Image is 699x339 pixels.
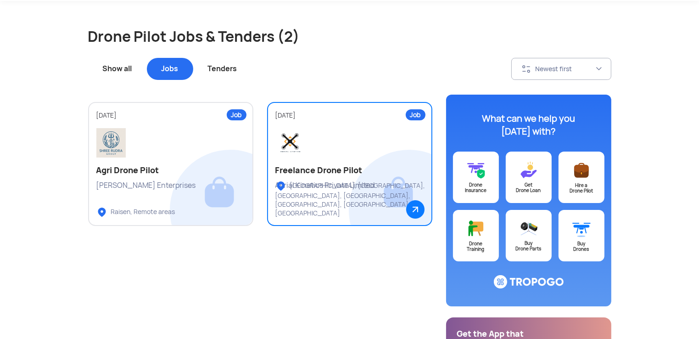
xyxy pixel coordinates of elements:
div: Buy Drones [559,241,604,252]
button: Newest first [511,58,611,80]
div: Drone Insurance [453,182,499,193]
div: Tenders [193,58,252,80]
div: Drone Training [453,241,499,252]
div: Hire a Drone Pilot [559,183,604,194]
img: ic_locationlist.svg [275,181,286,192]
div: Show all [88,58,147,80]
div: [DATE] [96,111,245,120]
div: Buy Drone Parts [506,241,552,252]
div: Job [227,109,246,120]
img: ic_droneparts@3x.svg [520,219,538,237]
a: Hire aDrone Pilot [559,152,604,203]
div: Jobs [147,58,193,80]
h2: Agri Drone Pilot [96,165,245,176]
a: BuyDrones [559,210,604,261]
div: Job [406,109,425,120]
div: Newest first [536,65,595,73]
div: What can we help you [DATE] with? [471,112,586,138]
img: WhatsApp%20Image%202025-07-04%20at%2012.16.19%20AM.jpeg [275,128,305,158]
a: Job[DATE]Agri Drone Pilot[PERSON_NAME] EnterprisesRaisen, Remote areas [88,102,253,226]
img: ic_logo@3x.svg [494,275,564,289]
img: ic_buydrone@3x.svg [572,219,591,238]
a: GetDrone Loan [506,152,552,203]
div: Raisen, Remote areas [96,207,175,218]
img: ic_postajob@3x.svg [572,161,591,180]
a: BuyDrone Parts [506,210,552,261]
div: [PERSON_NAME] Enterprises [96,181,245,191]
img: ic_training@3x.svg [467,219,485,238]
a: DroneTraining [453,210,499,261]
img: ic_locationlist.svg [96,207,107,218]
a: Job[DATE]Freelance Drone PilotAerial Kinetics Private Limited[GEOGRAPHIC_DATA], [GEOGRAPHIC_DATA]... [267,102,432,226]
div: [DATE] [275,111,424,120]
h2: Freelance Drone Pilot [275,165,424,176]
img: ic_drone_insurance@3x.svg [467,161,485,179]
img: ic_arrow_popup.png [406,200,425,219]
img: ic_loans@3x.svg [520,161,538,179]
h1: Drone Pilot Jobs & Tenders (2) [88,27,611,47]
div: [GEOGRAPHIC_DATA], [GEOGRAPHIC_DATA], [GEOGRAPHIC_DATA], [GEOGRAPHIC_DATA], [GEOGRAPHIC_DATA], [G... [275,181,439,218]
img: IMG_5394.png [96,128,126,158]
a: DroneInsurance [453,152,499,203]
div: Get Drone Loan [506,182,552,193]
